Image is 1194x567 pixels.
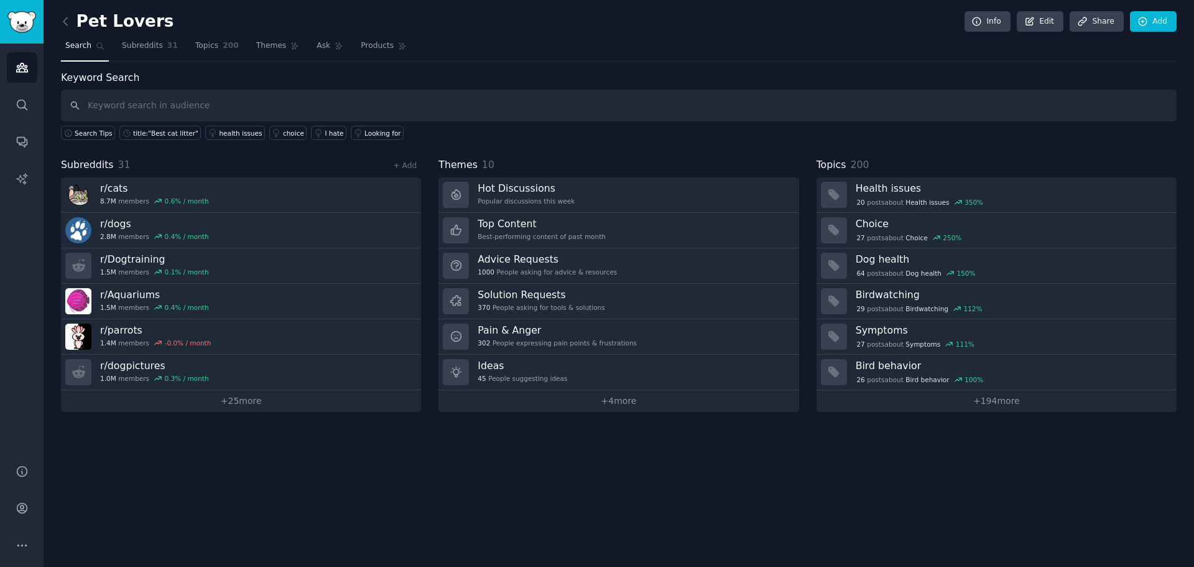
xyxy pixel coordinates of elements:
span: Symptoms [905,340,940,349]
img: cats [65,182,91,208]
a: Share [1070,11,1123,32]
div: post s about [856,374,984,385]
div: 0.3 % / month [165,374,209,383]
a: +194more [817,390,1177,412]
img: parrots [65,324,91,350]
div: People asking for tools & solutions [478,303,604,312]
span: 29 [856,304,864,313]
span: 27 [856,233,864,242]
span: 1.4M [100,339,116,347]
span: 200 [850,159,869,171]
h3: Hot Discussions [478,182,575,195]
span: 302 [478,339,490,347]
img: GummySearch logo [7,11,36,33]
span: Ask [317,40,330,52]
span: 200 [223,40,239,52]
a: r/Aquariums1.5Mmembers0.4% / month [61,284,421,319]
h3: Choice [856,217,1168,230]
a: Symptoms27postsaboutSymptoms111% [817,319,1177,355]
button: Search Tips [61,126,115,140]
div: 250 % [943,233,961,242]
span: 1.5M [100,303,116,312]
h3: Ideas [478,359,567,372]
div: 350 % [965,198,983,207]
h3: r/ Dogtraining [100,253,209,266]
span: Products [361,40,394,52]
a: choice [269,126,307,140]
a: Info [965,11,1011,32]
div: health issues [219,129,262,138]
span: 2.8M [100,232,116,241]
span: Themes [438,157,478,173]
h3: Symptoms [856,324,1168,337]
a: Edit [1017,11,1063,32]
h3: Bird behavior [856,359,1168,372]
span: 1.5M [100,268,116,276]
span: Themes [256,40,287,52]
span: Search [65,40,91,52]
div: People expressing pain points & frustrations [478,339,637,347]
span: 31 [167,40,178,52]
span: Topics [195,40,218,52]
h3: r/ dogpictures [100,359,209,372]
span: 20 [856,198,864,207]
a: Search [61,36,109,62]
span: 1.0M [100,374,116,383]
h3: r/ cats [100,182,209,195]
a: + Add [393,161,417,170]
h3: r/ parrots [100,324,211,337]
div: members [100,339,211,347]
a: Looking for [351,126,404,140]
a: Products [356,36,411,62]
div: I hate [325,129,343,138]
a: Topics200 [191,36,243,62]
div: post s about [856,339,976,350]
span: 8.7M [100,197,116,205]
span: 1000 [478,268,494,276]
div: members [100,374,209,383]
a: Choice27postsaboutChoice250% [817,213,1177,248]
h2: Pet Lovers [61,12,174,32]
div: 112 % [963,304,982,313]
a: Dog health64postsaboutDog health150% [817,248,1177,284]
div: People suggesting ideas [478,374,567,383]
img: Aquariums [65,288,91,314]
a: +25more [61,390,421,412]
a: Top ContentBest-performing content of past month [438,213,798,248]
div: 100 % [965,375,983,384]
div: 0.4 % / month [165,232,209,241]
span: Dog health [905,269,942,278]
img: dogs [65,217,91,243]
a: Health issues20postsaboutHealth issues350% [817,177,1177,213]
a: r/dogpictures1.0Mmembers0.3% / month [61,355,421,390]
div: 0.4 % / month [165,303,209,312]
div: -0.0 % / month [165,339,211,347]
a: Birdwatching29postsaboutBirdwatching112% [817,284,1177,319]
div: 150 % [957,269,976,278]
span: 26 [856,375,864,384]
div: Popular discussions this week [478,197,575,205]
a: I hate [311,126,346,140]
a: title:"Best cat litter" [119,126,201,140]
a: r/parrots1.4Mmembers-0.0% / month [61,319,421,355]
a: r/cats8.7Mmembers0.6% / month [61,177,421,213]
div: title:"Best cat litter" [133,129,198,138]
a: r/Dogtraining1.5Mmembers0.1% / month [61,248,421,284]
div: Looking for [364,129,401,138]
span: Subreddits [122,40,163,52]
input: Keyword search in audience [61,90,1177,121]
a: Add [1130,11,1177,32]
div: members [100,303,209,312]
div: choice [283,129,304,138]
a: Advice Requests1000People asking for advice & resources [438,248,798,284]
h3: Health issues [856,182,1168,195]
span: Bird behavior [905,375,949,384]
h3: Advice Requests [478,253,617,266]
div: post s about [856,197,984,208]
h3: Pain & Anger [478,324,637,337]
h3: Birdwatching [856,288,1168,301]
div: 0.6 % / month [165,197,209,205]
a: Ask [312,36,348,62]
div: post s about [856,303,984,314]
div: members [100,197,209,205]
